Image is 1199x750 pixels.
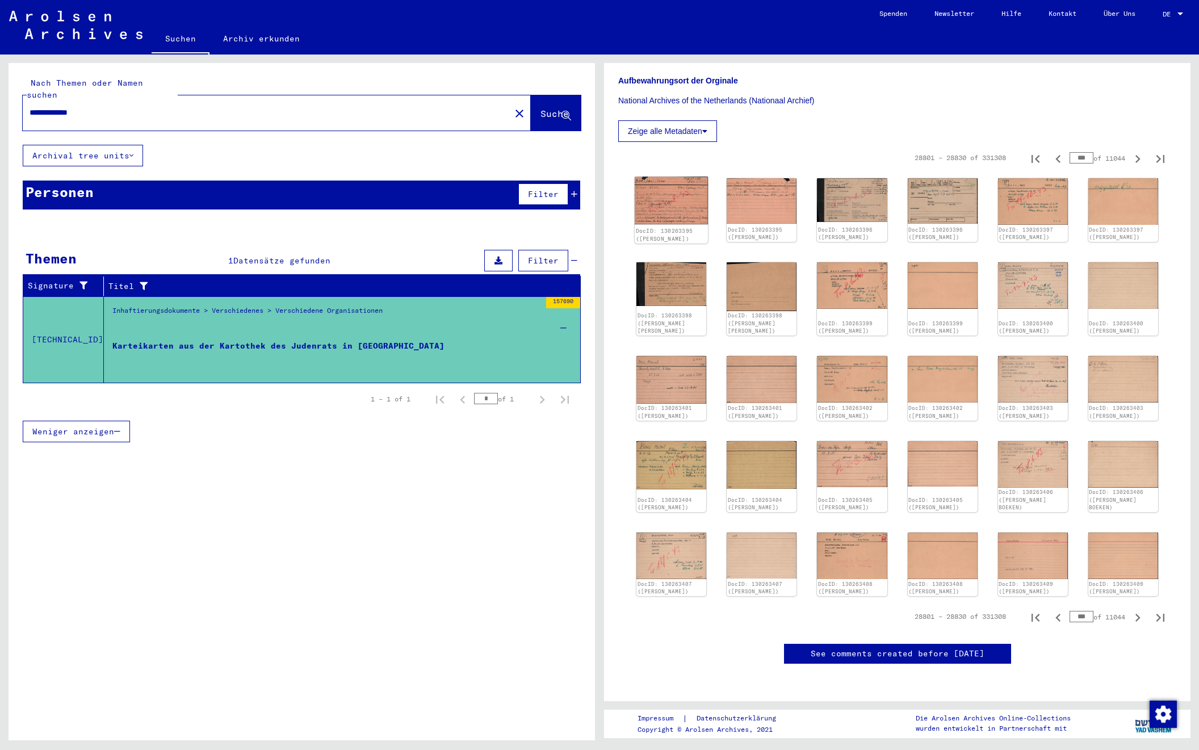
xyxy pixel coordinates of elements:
[817,178,887,221] img: 001.jpg
[1070,153,1126,164] div: of 11044
[1163,10,1175,18] span: DE
[228,255,233,266] span: 1
[727,533,796,579] img: 002.jpg
[108,280,558,292] div: Titel
[1070,611,1126,622] div: of 11044
[999,405,1053,419] a: DocID: 130263403 ([PERSON_NAME])
[818,497,873,511] a: DocID: 130263405 ([PERSON_NAME])
[998,262,1068,309] img: 001.jpg
[528,255,559,266] span: Filter
[108,277,569,295] div: Titel
[818,320,873,334] a: DocID: 130263399 ([PERSON_NAME])
[635,177,708,224] img: 001.jpg
[817,262,887,309] img: 001.jpg
[916,713,1071,723] p: Die Arolsen Archives Online-Collections
[152,25,209,55] a: Suchen
[638,713,790,724] div: |
[999,320,1053,334] a: DocID: 130263400 ([PERSON_NAME])
[371,394,410,404] div: 1 – 1 of 1
[638,405,692,419] a: DocID: 130263401 ([PERSON_NAME])
[998,178,1068,225] img: 001.jpg
[554,388,576,410] button: Last page
[638,713,682,724] a: Impressum
[818,405,873,419] a: DocID: 130263402 ([PERSON_NAME])
[112,305,383,345] div: Inhaftierungsdokumente > Verschiedenes > Verschiedene Organisationen
[727,178,796,224] img: 002.jpg
[1150,701,1177,728] img: Zustimmung ändern
[508,102,531,124] button: Clear
[528,189,559,199] span: Filter
[908,356,978,402] img: 002.jpg
[636,533,706,579] img: 001.jpg
[687,713,790,724] a: Datenschutzerklärung
[636,227,693,242] a: DocID: 130263395 ([PERSON_NAME])
[618,95,1176,107] p: National Archives of the Netherlands (Nationaal Archief)
[908,581,963,595] a: DocID: 130263408 ([PERSON_NAME])
[915,611,1006,622] div: 28801 – 28830 of 331308
[233,255,330,266] span: Datensätze gefunden
[1133,709,1175,738] img: yv_logo.png
[1126,146,1149,169] button: Next page
[1088,441,1158,488] img: 002.jpg
[999,489,1053,510] a: DocID: 130263406 ([PERSON_NAME] BOEKEN)
[1089,489,1143,510] a: DocID: 130263406 ([PERSON_NAME] BOEKEN)
[728,312,782,334] a: DocID: 130263398 ([PERSON_NAME] [PERSON_NAME])
[999,581,1053,595] a: DocID: 130263409 ([PERSON_NAME])
[728,405,782,419] a: DocID: 130263401 ([PERSON_NAME])
[638,581,692,595] a: DocID: 130263407 ([PERSON_NAME])
[728,227,782,241] a: DocID: 130263395 ([PERSON_NAME])
[811,648,984,660] a: See comments created before [DATE]
[429,388,451,410] button: First page
[1024,146,1047,169] button: First page
[999,227,1053,241] a: DocID: 130263397 ([PERSON_NAME])
[23,421,130,442] button: Weniger anzeigen
[1126,605,1149,628] button: Next page
[908,405,963,419] a: DocID: 130263402 ([PERSON_NAME])
[636,441,706,489] img: 001.jpg
[908,262,978,309] img: 002.jpg
[1089,320,1143,334] a: DocID: 130263400 ([PERSON_NAME])
[1149,146,1172,169] button: Last page
[1089,581,1143,595] a: DocID: 130263409 ([PERSON_NAME])
[727,262,796,311] img: 002.jpg
[540,108,569,119] span: Suche
[474,393,531,404] div: of 1
[209,25,313,52] a: Archiv erkunden
[908,497,963,511] a: DocID: 130263405 ([PERSON_NAME])
[1047,146,1070,169] button: Previous page
[908,320,963,334] a: DocID: 130263399 ([PERSON_NAME])
[998,441,1068,488] img: 001.jpg
[513,107,526,120] mat-icon: close
[998,533,1068,579] img: 001.jpg
[818,227,873,241] a: DocID: 130263396 ([PERSON_NAME])
[9,11,142,39] img: Arolsen_neg.svg
[531,95,581,131] button: Suche
[998,356,1068,403] img: 001.jpg
[817,356,887,403] img: 001.jpg
[26,182,94,202] div: Personen
[27,78,143,100] mat-label: Nach Themen oder Namen suchen
[728,581,782,595] a: DocID: 130263407 ([PERSON_NAME])
[23,145,143,166] button: Archival tree units
[636,356,706,403] img: 001.jpg
[818,581,873,595] a: DocID: 130263408 ([PERSON_NAME])
[23,296,104,383] td: [TECHNICAL_ID]
[1089,227,1143,241] a: DocID: 130263397 ([PERSON_NAME])
[531,388,554,410] button: Next page
[1088,178,1158,224] img: 002.jpg
[32,426,114,437] span: Weniger anzeigen
[916,723,1071,734] p: wurden entwickelt in Partnerschaft mit
[1047,605,1070,628] button: Previous page
[817,533,887,579] img: 001.jpg
[518,183,568,205] button: Filter
[28,277,106,295] div: Signature
[638,724,790,735] p: Copyright © Arolsen Archives, 2021
[112,340,445,374] div: Karteikarten aus der Kartothek des Judenrats in [GEOGRAPHIC_DATA]
[618,120,717,142] button: Zeige alle Metadaten
[908,227,963,241] a: DocID: 130263396 ([PERSON_NAME])
[638,312,692,334] a: DocID: 130263398 ([PERSON_NAME] [PERSON_NAME])
[1088,533,1158,579] img: 002.jpg
[636,262,706,306] img: 001.jpg
[638,497,692,511] a: DocID: 130263404 ([PERSON_NAME])
[28,280,95,292] div: Signature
